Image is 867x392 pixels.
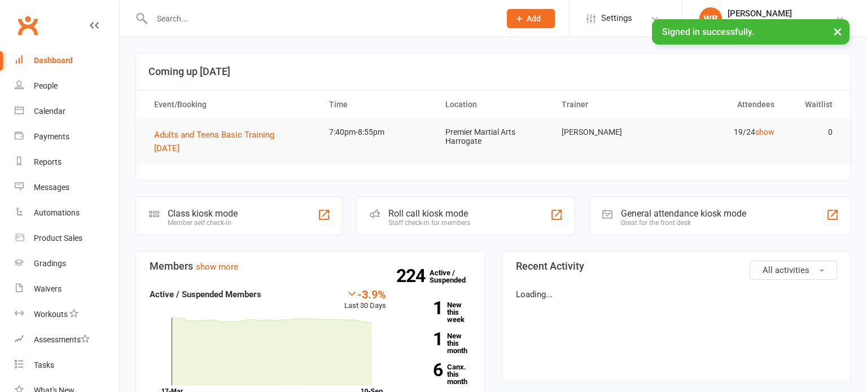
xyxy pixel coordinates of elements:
[15,149,119,175] a: Reports
[601,6,632,31] span: Settings
[403,299,443,316] strong: 1
[763,265,809,275] span: All activities
[150,289,261,299] strong: Active / Suspended Members
[15,124,119,149] a: Payments
[728,19,835,29] div: Premier Martial Arts Harrogate
[15,302,119,327] a: Workouts
[15,276,119,302] a: Waivers
[34,132,69,141] div: Payments
[403,332,471,354] a: 1New this month
[34,310,68,319] div: Workouts
[34,208,80,217] div: Automations
[507,9,555,28] button: Add
[15,200,119,226] a: Automations
[728,8,835,19] div: [PERSON_NAME]
[168,208,238,219] div: Class kiosk mode
[34,360,54,369] div: Tasks
[403,331,443,347] strong: 1
[403,301,471,323] a: 1New this week
[15,353,119,378] a: Tasks
[388,219,470,227] div: Staff check-in for members
[196,262,238,272] a: show more
[435,119,551,155] td: Premier Martial Arts Harrogate
[34,107,65,116] div: Calendar
[14,11,42,39] a: Clubworx
[827,19,848,43] button: ×
[388,208,470,219] div: Roll call kiosk mode
[662,27,754,37] span: Signed in successfully.
[15,48,119,73] a: Dashboard
[34,234,82,243] div: Product Sales
[150,261,471,272] h3: Members
[785,90,843,119] th: Waitlist
[15,99,119,124] a: Calendar
[15,327,119,353] a: Assessments
[435,90,551,119] th: Location
[168,219,238,227] div: Member self check-in
[430,261,479,292] a: 224Active / Suspended
[344,288,386,300] div: -3.9%
[516,288,837,301] p: Loading...
[34,259,66,268] div: Gradings
[785,119,843,146] td: 0
[621,208,746,219] div: General attendance kiosk mode
[551,90,668,119] th: Trainer
[154,128,309,155] button: Adults and Teens Basic Training [DATE]
[34,284,62,293] div: Waivers
[319,90,435,119] th: Time
[403,363,471,385] a: 6Canx. this month
[621,219,746,227] div: Great for the front desk
[34,81,58,90] div: People
[668,119,784,146] td: 19/24
[403,362,443,378] strong: 6
[668,90,784,119] th: Attendees
[344,288,386,312] div: Last 30 Days
[15,226,119,251] a: Product Sales
[15,73,119,99] a: People
[755,127,774,136] a: show
[34,157,62,166] div: Reports
[319,119,435,146] td: 7:40pm-8:55pm
[516,261,837,272] h3: Recent Activity
[15,251,119,276] a: Gradings
[15,175,119,200] a: Messages
[148,66,838,77] h3: Coming up [DATE]
[154,130,274,153] span: Adults and Teens Basic Training [DATE]
[34,56,73,65] div: Dashboard
[527,14,541,23] span: Add
[148,11,492,27] input: Search...
[396,267,430,284] strong: 224
[144,90,319,119] th: Event/Booking
[551,119,668,146] td: [PERSON_NAME]
[750,261,837,280] button: All activities
[34,335,90,344] div: Assessments
[699,7,722,30] div: WB
[34,183,69,192] div: Messages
